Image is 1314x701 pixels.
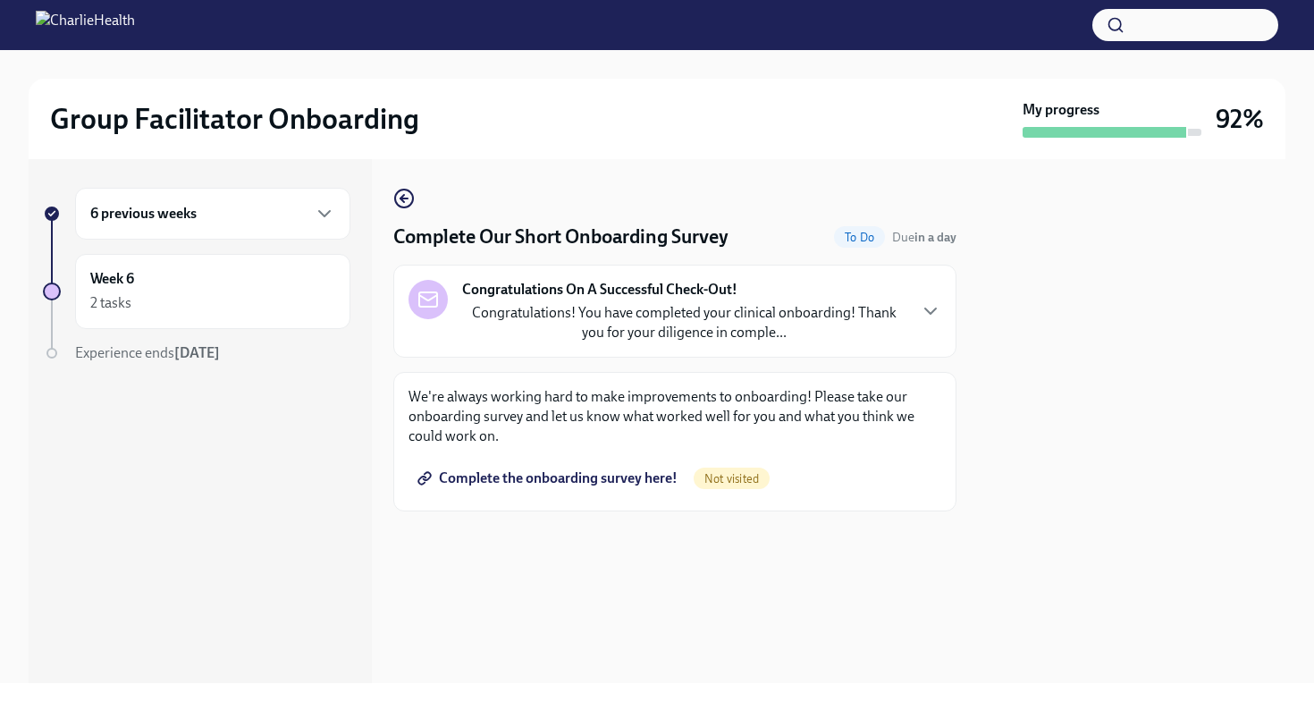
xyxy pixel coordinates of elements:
span: Not visited [694,472,770,486]
p: Congratulations! You have completed your clinical onboarding! Thank you for your diligence in com... [462,303,905,342]
span: Experience ends [75,344,220,361]
a: Complete the onboarding survey here! [409,460,690,496]
h4: Complete Our Short Onboarding Survey [393,224,729,250]
h3: 92% [1216,103,1264,135]
div: 6 previous weeks [75,188,350,240]
a: Week 62 tasks [43,254,350,329]
span: To Do [834,231,885,244]
div: 2 tasks [90,293,131,313]
strong: My progress [1023,100,1099,120]
p: We're always working hard to make improvements to onboarding! Please take our onboarding survey a... [409,387,941,446]
strong: Congratulations On A Successful Check-Out! [462,280,737,300]
img: CharlieHealth [36,11,135,39]
span: Complete the onboarding survey here! [421,469,678,487]
h6: 6 previous weeks [90,204,197,224]
span: Due [892,230,956,245]
h6: Week 6 [90,269,134,289]
span: September 30th, 2025 09:00 [892,229,956,246]
strong: [DATE] [174,344,220,361]
strong: in a day [914,230,956,245]
h2: Group Facilitator Onboarding [50,101,419,137]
